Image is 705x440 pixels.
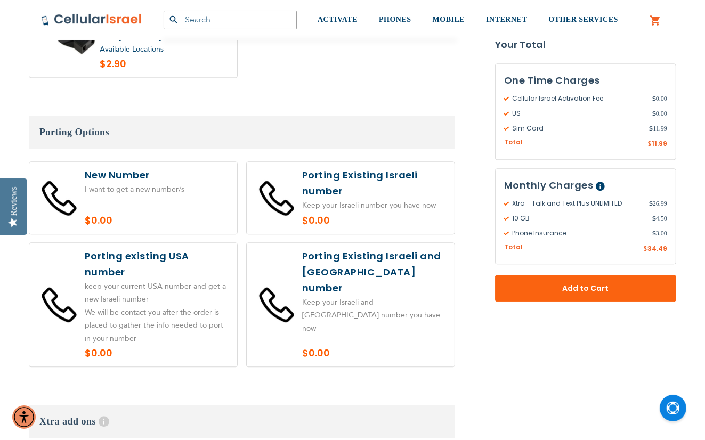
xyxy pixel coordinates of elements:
[99,416,109,427] span: Help
[9,186,19,216] div: Reviews
[649,124,653,134] span: $
[652,214,656,224] span: $
[647,140,652,150] span: $
[41,13,142,26] img: Cellular Israel Logo
[318,15,358,23] span: ACTIVATE
[652,140,667,149] span: 11.99
[530,283,641,295] span: Add to Cart
[652,214,667,224] span: 4.50
[649,124,667,134] span: 11.99
[486,15,527,23] span: INTERNET
[504,73,667,89] h3: One Time Charges
[12,405,36,429] div: Accessibility Menu
[652,109,667,119] span: 0.00
[652,94,667,104] span: 0.00
[652,229,667,239] span: 3.00
[652,109,656,119] span: $
[504,199,649,209] span: Xtra - Talk and Text Plus UNLIMITED
[100,44,164,54] a: Available Locations
[504,243,523,253] span: Total
[504,214,652,224] span: 10 GB
[652,94,656,104] span: $
[647,245,667,254] span: 34.49
[433,15,465,23] span: MOBILE
[596,182,605,191] span: Help
[548,15,618,23] span: OTHER SERVICES
[504,94,652,104] span: Cellular Israel Activation Fee
[495,37,676,53] strong: Your Total
[652,229,656,239] span: $
[39,127,109,137] span: Porting Options
[649,199,667,209] span: 26.99
[504,138,523,148] span: Total
[164,11,297,29] input: Search
[643,245,647,255] span: $
[39,416,96,427] span: Xtra add ons
[504,124,649,134] span: Sim Card
[504,229,652,239] span: Phone Insurance
[649,199,653,209] span: $
[504,109,652,119] span: US
[504,179,594,192] span: Monthly Charges
[495,275,676,302] button: Add to Cart
[379,15,411,23] span: PHONES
